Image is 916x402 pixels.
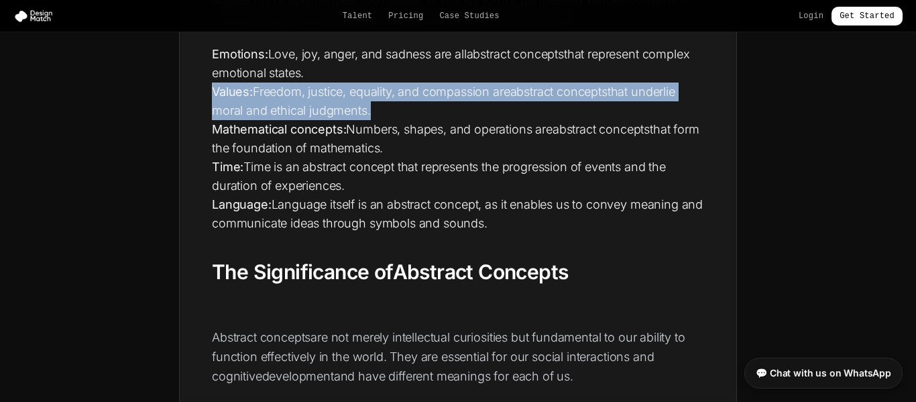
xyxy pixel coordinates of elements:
[212,330,310,344] a: Abstract concepts
[510,85,608,99] a: abstract concepts
[212,85,253,99] strong: Values:
[212,120,704,158] li: Numbers, shapes, and operations are that form the foundation of mathematics.
[212,83,704,120] li: Freedom, justice, equality, and compassion are that underlie moral and ethical judgments.
[343,11,373,21] a: Talent
[212,45,704,83] li: Love, joy, anger, and sadness are all that represent complex emotional states.
[212,47,268,61] strong: Emotions:
[212,195,704,233] li: Language itself is an abstract concept, as it enables us to convey meaning and communicate ideas ...
[212,158,704,195] li: Time is an abstract concept that represents the progression of events and the duration of experie...
[832,7,903,26] a: Get Started
[744,358,903,389] a: 💬 Chat with us on WhatsApp
[553,122,650,136] a: abstract concepts
[262,369,334,383] a: development
[212,328,704,387] p: are not merely intellectual curiosities but fundamental to our ability to function effectively in...
[212,197,272,211] strong: Language:
[467,47,564,61] a: abstract concepts
[799,11,823,21] a: Login
[212,160,243,174] strong: Time:
[439,11,499,21] a: Case Studies
[388,11,423,21] a: Pricing
[212,260,568,284] strong: The Significance of
[13,9,59,23] img: Design Match
[393,260,569,284] a: Abstract Concepts
[212,122,346,136] strong: Mathematical concepts:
